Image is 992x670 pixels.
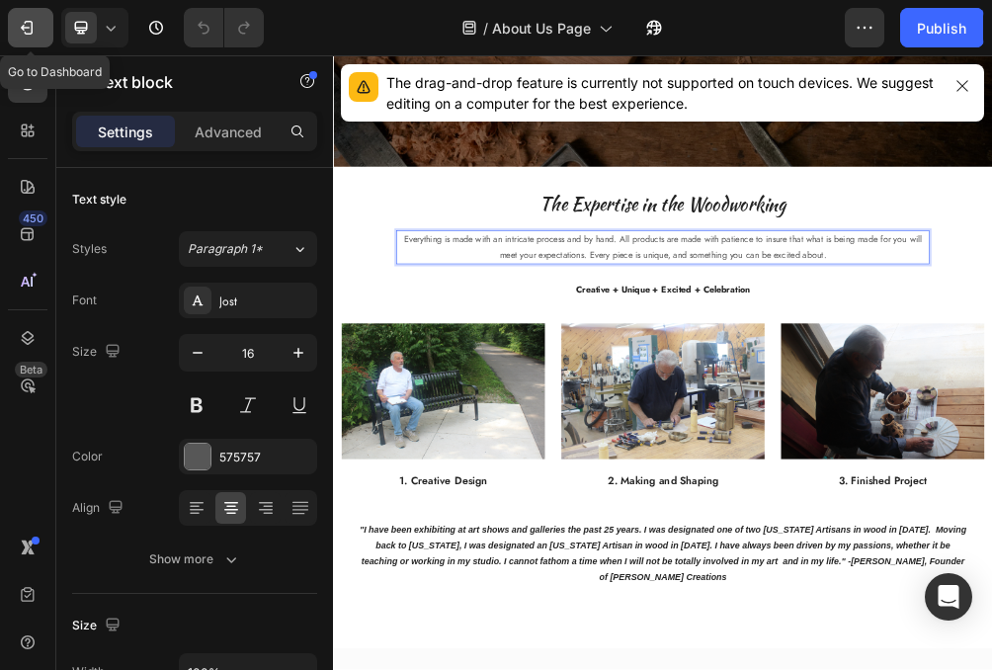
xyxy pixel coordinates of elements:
div: Color [72,448,103,465]
div: 575757 [219,449,312,466]
div: Open Intercom Messenger [925,573,972,621]
div: Undo/Redo [184,8,264,47]
span: / [483,18,488,39]
div: Publish [917,18,966,39]
div: 450 [19,210,47,226]
button: Paragraph 1* [179,231,317,267]
p: Advanced [195,122,262,142]
div: Size [72,339,124,366]
p: Settings [98,122,153,142]
div: Styles [72,240,107,258]
button: Publish [900,8,983,47]
div: The drag-and-drop feature is currently not supported on touch devices. We suggest editing on a co... [386,72,941,114]
div: Jost [219,293,312,310]
div: Show more [149,549,241,569]
div: Font [72,292,97,309]
button: Show more [72,542,317,577]
div: Beta [15,362,47,377]
span: About Us Page [492,18,591,39]
iframe: Design area [333,55,992,670]
div: Text style [72,191,126,209]
span: Paragraph 1* [188,240,263,258]
p: Text block [96,70,264,94]
div: Align [72,495,127,522]
div: Size [72,613,124,639]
